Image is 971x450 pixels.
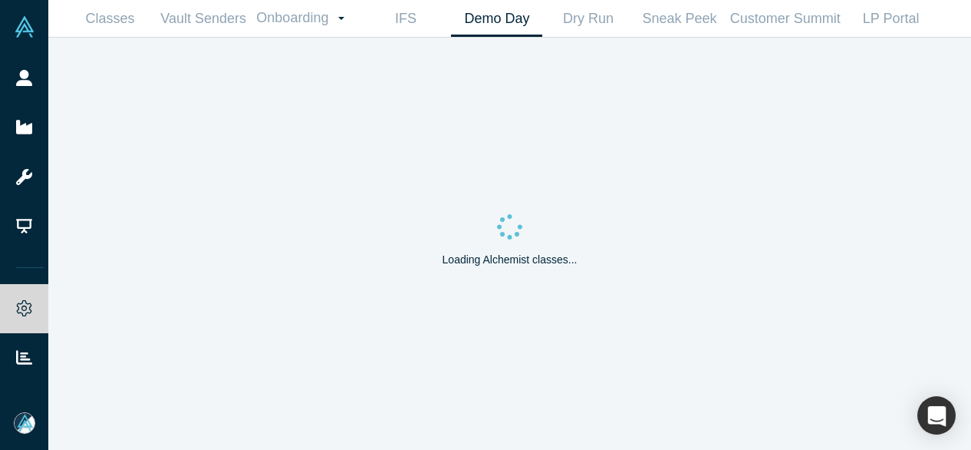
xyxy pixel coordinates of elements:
a: Customer Summit [725,1,845,37]
a: Dry Run [542,1,634,37]
a: Classes [64,1,156,37]
a: Vault Senders [156,1,251,37]
p: Loading Alchemist classes... [443,252,578,268]
a: Onboarding [251,1,360,36]
img: Alchemist Vault Logo [14,16,35,38]
a: Demo Day [451,1,542,37]
a: LP Portal [845,1,936,37]
a: Sneak Peek [634,1,725,37]
img: Mia Scott's Account [14,412,35,434]
a: IFS [360,1,451,37]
